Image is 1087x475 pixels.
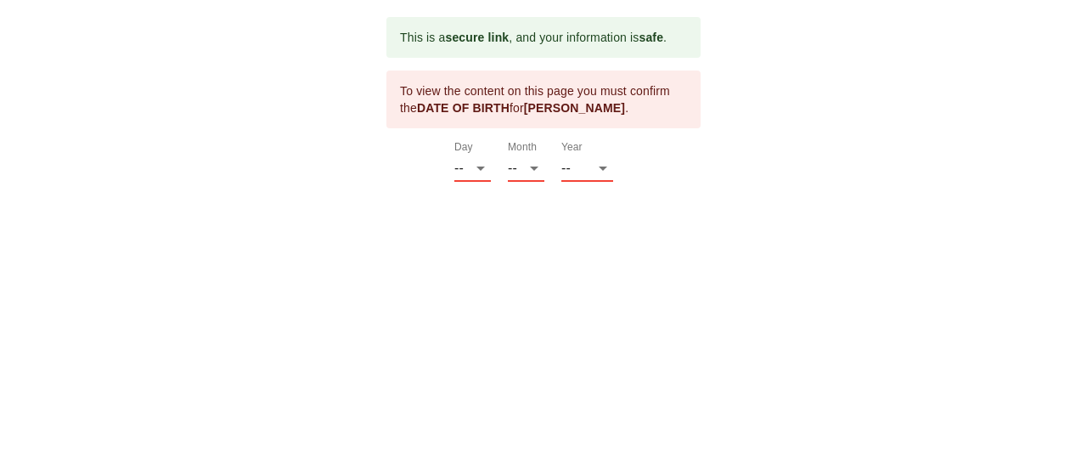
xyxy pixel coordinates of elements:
[445,31,509,44] b: secure link
[639,31,663,44] b: safe
[561,143,583,153] label: Year
[524,101,625,115] b: [PERSON_NAME]
[417,101,510,115] b: DATE OF BIRTH
[400,76,687,123] div: To view the content on this page you must confirm the for .
[400,22,667,53] div: This is a , and your information is .
[454,143,473,153] label: Day
[508,143,537,153] label: Month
